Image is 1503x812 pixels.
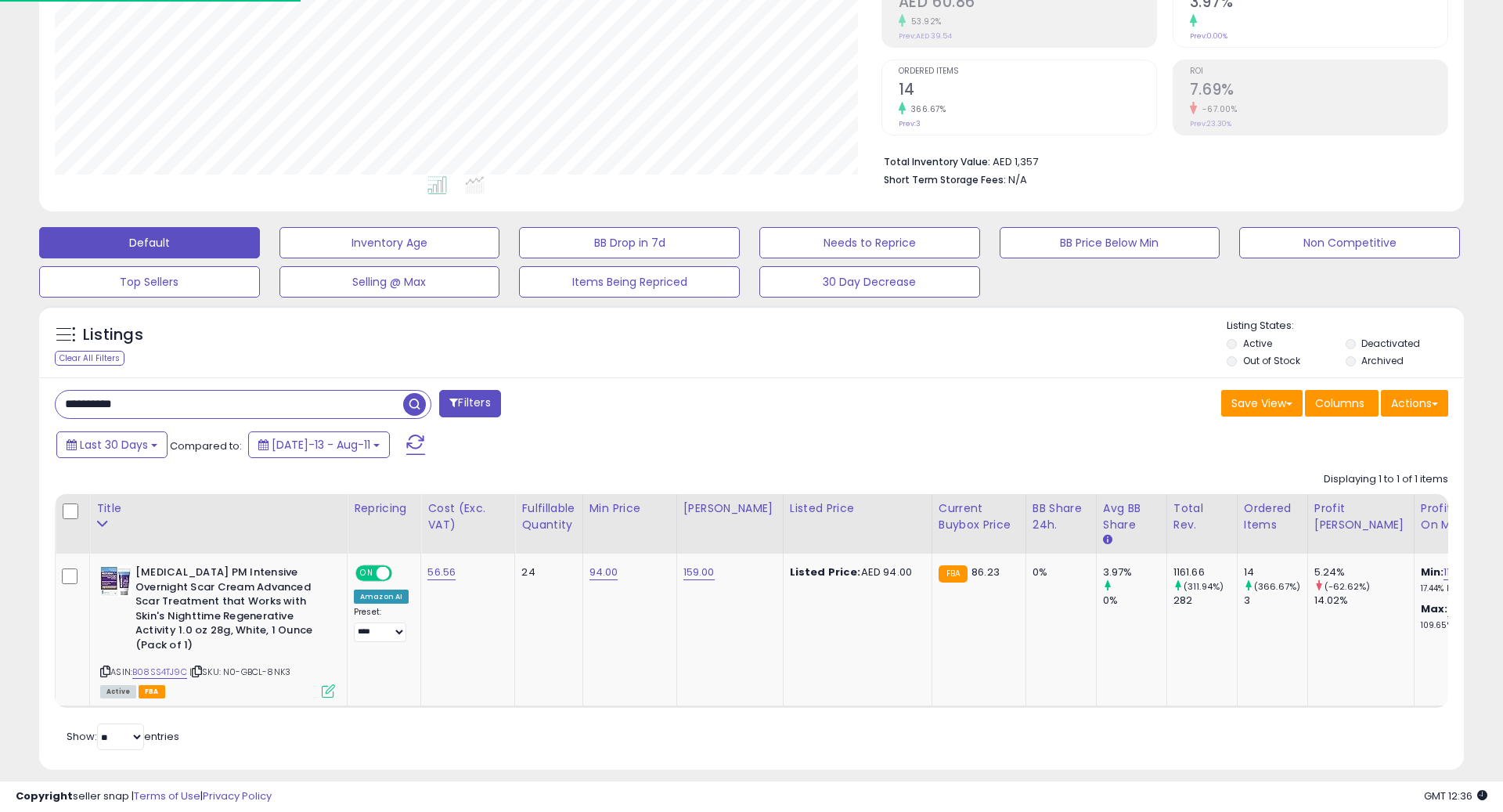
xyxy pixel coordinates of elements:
button: BB Drop in 7d [519,227,740,258]
button: Inventory Age [279,227,500,258]
div: 0% [1033,565,1084,579]
button: Non Competitive [1239,227,1460,258]
button: Selling @ Max [279,266,500,298]
button: Save View [1221,390,1303,417]
div: Fulfillable Quantity [521,500,575,533]
label: Archived [1361,354,1404,367]
div: AED 94.00 [790,565,920,579]
b: Total Inventory Value: [884,155,990,168]
b: Min: [1421,565,1444,579]
a: 94.00 [589,565,618,580]
small: Prev: 23.30% [1190,119,1231,128]
small: 53.92% [906,16,942,27]
span: Ordered Items [899,67,1156,76]
button: Default [39,227,260,258]
div: [PERSON_NAME] [683,500,777,517]
div: seller snap | | [16,789,272,804]
span: OFF [390,567,415,580]
button: [DATE]-13 - Aug-11 [248,431,390,458]
span: All listings currently available for purchase on Amazon [100,685,136,698]
small: Avg BB Share. [1103,533,1112,547]
button: Last 30 Days [56,431,168,458]
span: ROI [1190,67,1447,76]
span: 86.23 [971,565,1000,579]
div: 1161.66 [1173,565,1237,579]
span: 2025-09-11 12:36 GMT [1424,789,1487,803]
span: [DATE]-13 - Aug-11 [272,437,370,453]
div: Title [96,500,341,517]
button: Filters [439,390,500,417]
div: Total Rev. [1173,500,1231,533]
div: Ordered Items [1244,500,1301,533]
button: Top Sellers [39,266,260,298]
div: Displaying 1 to 1 of 1 items [1324,472,1448,487]
small: (366.67%) [1254,580,1300,593]
div: 0% [1103,594,1166,608]
img: 51wC2bOLWnL._SL40_.jpg [100,565,132,597]
div: BB Share 24h. [1033,500,1090,533]
b: Short Term Storage Fees: [884,173,1006,186]
h2: 14 [899,81,1156,102]
button: Items Being Repriced [519,266,740,298]
div: Avg BB Share [1103,500,1160,533]
small: Prev: AED 39.54 [899,31,952,41]
button: Needs to Reprice [759,227,980,258]
a: Privacy Policy [203,789,272,803]
div: Repricing [354,500,414,517]
div: 14.02% [1314,594,1414,608]
div: ASIN: [100,565,335,696]
b: Listed Price: [790,565,861,579]
div: 5.24% [1314,565,1414,579]
span: Last 30 Days [80,437,148,453]
span: | SKU: N0-GBCL-8NK3 [189,666,290,678]
span: FBA [139,685,165,698]
span: Columns [1315,395,1364,411]
div: Listed Price [790,500,925,517]
div: 282 [1173,594,1237,608]
small: Prev: 3 [899,119,921,128]
div: 3.97% [1103,565,1166,579]
span: N/A [1008,172,1027,187]
div: Current Buybox Price [939,500,1019,533]
small: -67.00% [1197,103,1238,115]
h2: 7.69% [1190,81,1447,102]
button: 30 Day Decrease [759,266,980,298]
div: 3 [1244,594,1307,608]
small: (-62.62%) [1325,580,1370,593]
div: Min Price [589,500,670,517]
a: Terms of Use [134,789,200,803]
span: ON [357,567,377,580]
small: (311.94%) [1184,580,1224,593]
div: Profit [PERSON_NAME] [1314,500,1407,533]
small: 366.67% [906,103,946,115]
div: Amazon AI [354,590,409,604]
span: Show: entries [67,729,179,744]
small: FBA [939,565,968,583]
div: 14 [1244,565,1307,579]
div: 24 [521,565,570,579]
div: Clear All Filters [55,351,124,366]
button: Columns [1305,390,1379,417]
h5: Listings [83,324,143,346]
div: Cost (Exc. VAT) [427,500,508,533]
p: Listing States: [1227,319,1463,334]
label: Out of Stock [1243,354,1300,367]
label: Deactivated [1361,337,1420,350]
b: Max: [1421,601,1448,616]
li: AED 1,357 [884,151,1436,170]
button: Actions [1381,390,1448,417]
label: Active [1243,337,1272,350]
button: BB Price Below Min [1000,227,1220,258]
a: 40.96 [1447,601,1476,617]
small: Prev: 0.00% [1190,31,1227,41]
a: 56.56 [427,565,456,580]
a: 11.02 [1444,565,1465,580]
b: [MEDICAL_DATA] PM Intensive Overnight Scar Cream Advanced Scar Treatment that Works with Skin's N... [135,565,326,656]
strong: Copyright [16,789,73,803]
a: 159.00 [683,565,715,580]
a: B08SS4TJ9C [132,666,187,679]
div: Preset: [354,607,409,642]
span: Compared to: [170,438,242,453]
